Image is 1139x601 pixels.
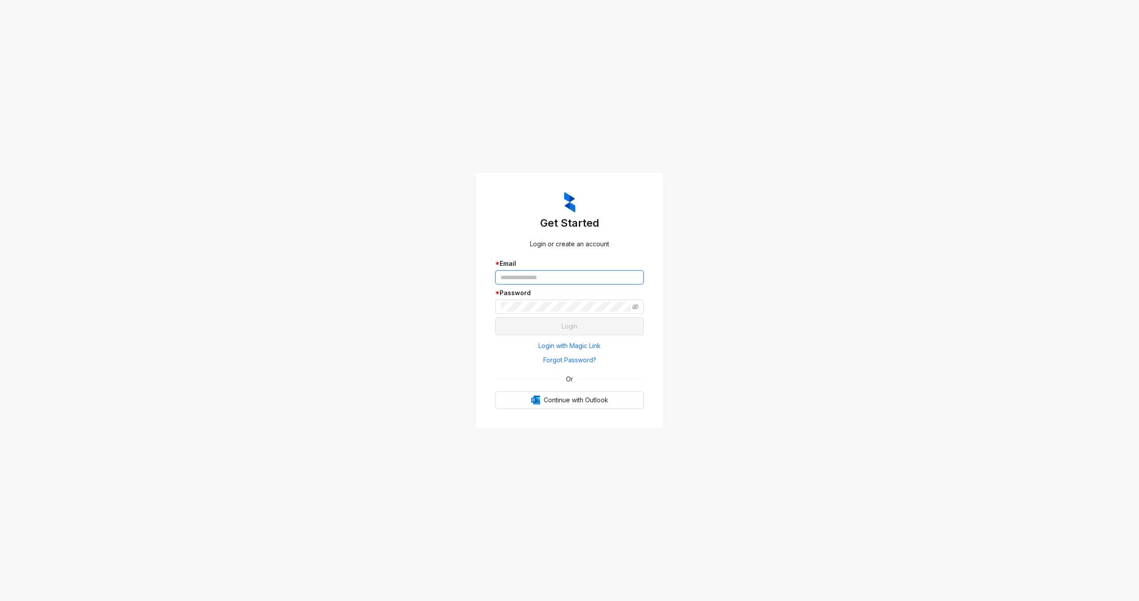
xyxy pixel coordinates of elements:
[495,353,644,367] button: Forgot Password?
[564,192,575,212] img: ZumaIcon
[495,216,644,230] h3: Get Started
[538,341,601,351] span: Login with Magic Link
[495,391,644,409] button: OutlookContinue with Outlook
[495,259,644,268] div: Email
[544,395,608,405] span: Continue with Outlook
[495,339,644,353] button: Login with Magic Link
[495,317,644,335] button: Login
[632,304,638,310] span: eye-invisible
[495,239,644,249] div: Login or create an account
[495,288,644,298] div: Password
[543,355,596,365] span: Forgot Password?
[531,396,540,405] img: Outlook
[560,374,579,384] span: Or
